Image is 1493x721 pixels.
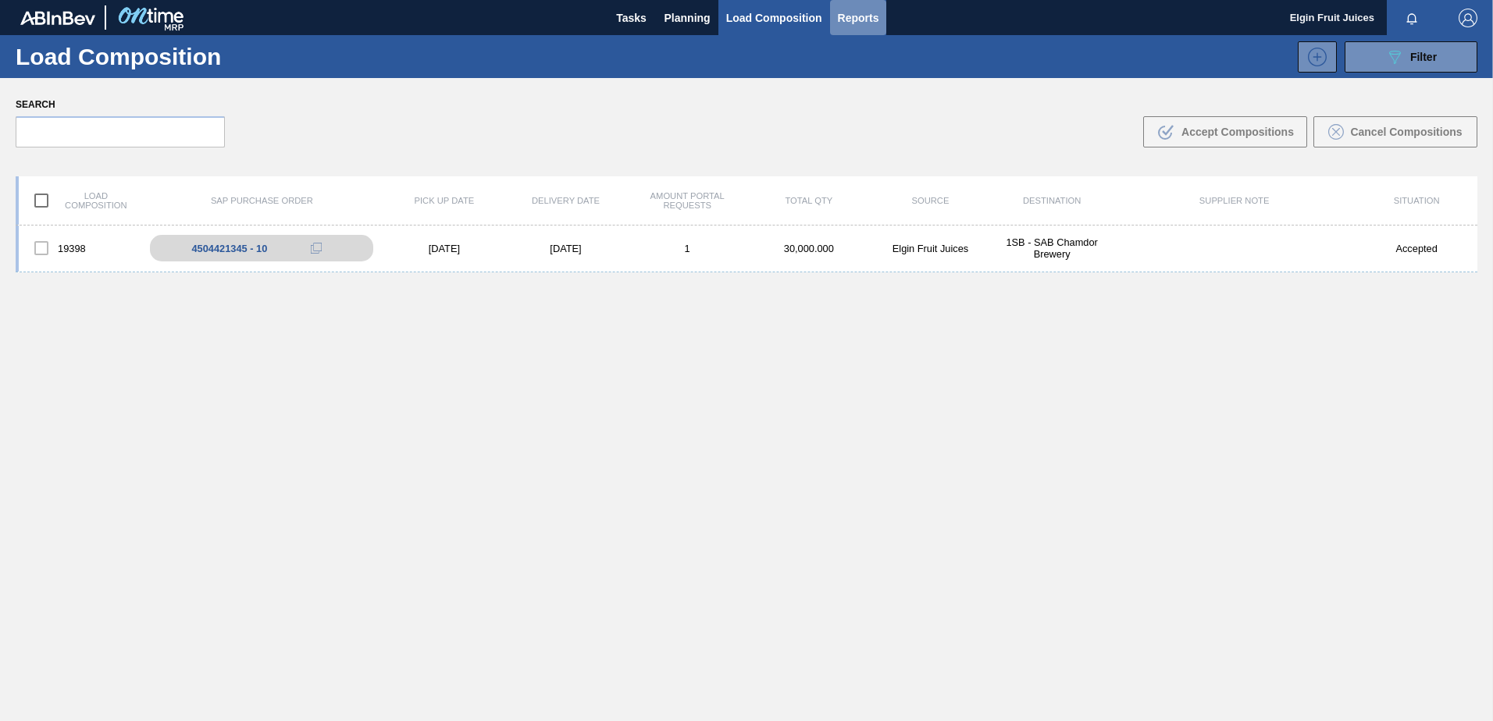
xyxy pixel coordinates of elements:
[748,243,870,254] div: 30,000.000
[991,196,1113,205] div: Destination
[1459,9,1477,27] img: Logout
[1345,41,1477,73] button: Filter
[1181,126,1294,138] span: Accept Compositions
[991,236,1113,260] div: 1SB - SAB Chamdor Brewery
[301,239,332,257] div: Copy
[16,48,273,66] h1: Load Composition
[1387,7,1437,29] button: Notifications
[505,243,627,254] div: [DATE]
[626,191,748,210] div: Amount Portal Requests
[19,232,141,265] div: 19398
[505,196,627,205] div: Delivery Date
[726,9,822,27] span: Load Composition
[870,196,992,205] div: Source
[1356,243,1477,254] div: Accepted
[19,184,141,217] div: Load composition
[665,9,711,27] span: Planning
[748,196,870,205] div: Total Qty
[191,243,267,254] div: 4504421345 - 10
[20,11,95,25] img: TNhmsLtSVTkK8tSr43FrP2fwEKptu5GPRR3wAAAABJRU5ErkJggg==
[383,243,505,254] div: [DATE]
[383,196,505,205] div: Pick up Date
[1290,41,1337,73] div: New Load Composition
[141,196,383,205] div: SAP Purchase Order
[1143,116,1307,147] button: Accept Compositions
[838,9,879,27] span: Reports
[626,243,748,254] div: 1
[1350,126,1462,138] span: Cancel Compositions
[1313,116,1477,147] button: Cancel Compositions
[615,9,649,27] span: Tasks
[1410,51,1437,63] span: Filter
[1356,196,1477,205] div: Situation
[870,243,992,254] div: Elgin Fruit Juices
[1113,196,1356,205] div: Supplier Note
[16,94,225,116] label: Search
